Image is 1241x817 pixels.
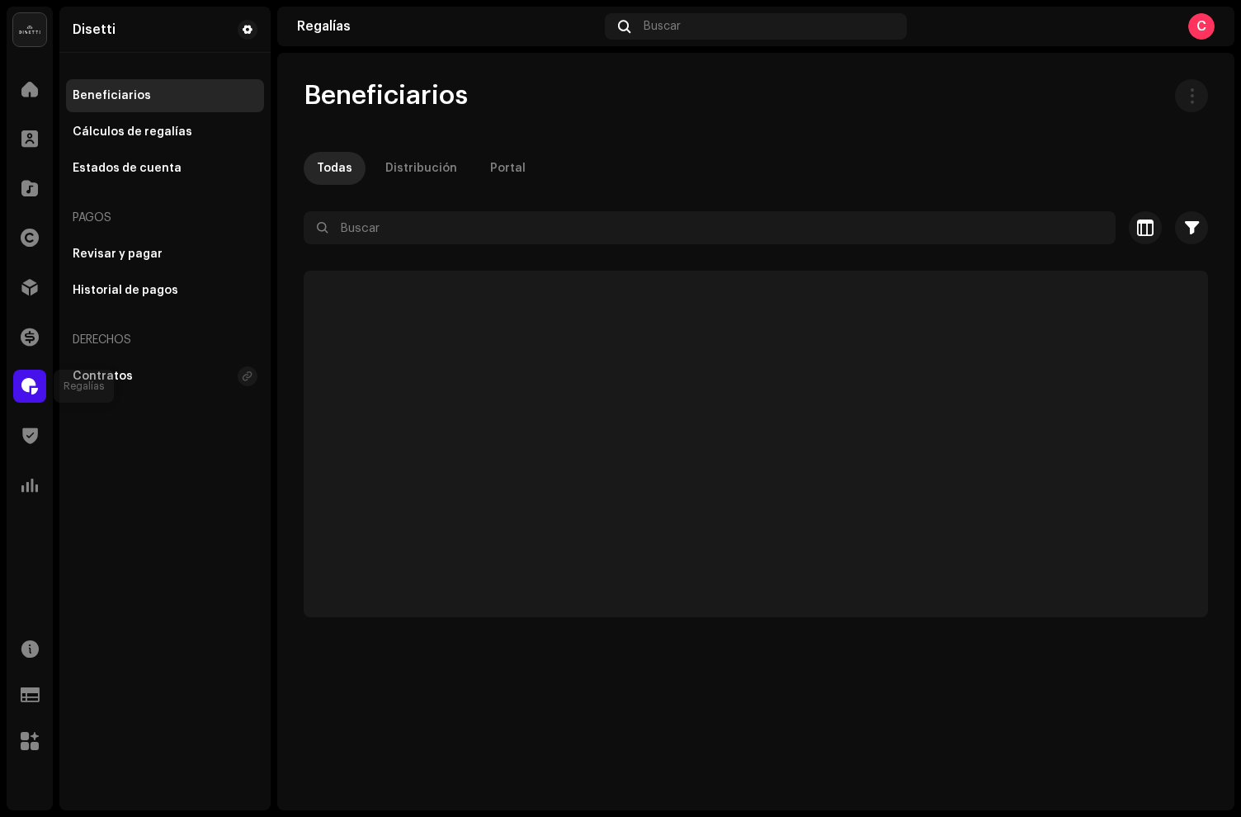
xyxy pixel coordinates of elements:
[66,360,264,393] re-m-nav-item: Contratos
[490,152,526,185] div: Portal
[317,152,352,185] div: Todas
[66,320,264,360] re-a-nav-header: Derechos
[66,152,264,185] re-m-nav-item: Estados de cuenta
[644,20,681,33] span: Buscar
[13,13,46,46] img: 02a7c2d3-3c89-4098-b12f-2ff2945c95ee
[66,238,264,271] re-m-nav-item: Revisar y pagar
[385,152,457,185] div: Distribución
[73,125,192,139] div: Cálculos de regalías
[73,284,178,297] div: Historial de pagos
[304,79,468,112] span: Beneficiarios
[66,116,264,149] re-m-nav-item: Cálculos de regalías
[1188,13,1215,40] div: C
[73,23,116,36] div: Disetti
[304,211,1116,244] input: Buscar
[66,198,264,238] re-a-nav-header: Pagos
[66,274,264,307] re-m-nav-item: Historial de pagos
[66,79,264,112] re-m-nav-item: Beneficiarios
[73,248,163,261] div: Revisar y pagar
[73,162,182,175] div: Estados de cuenta
[73,89,151,102] div: Beneficiarios
[297,20,598,33] div: Regalías
[73,370,133,383] div: Contratos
